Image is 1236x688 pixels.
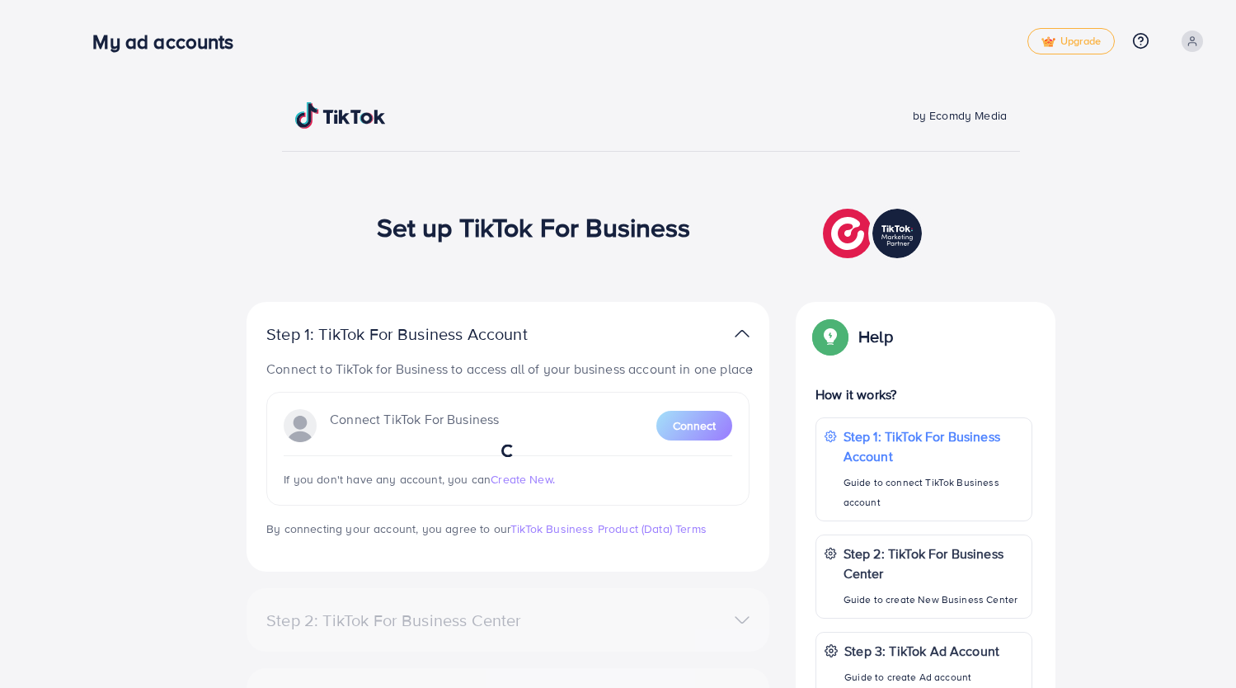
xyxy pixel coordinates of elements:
p: How it works? [815,384,1032,404]
img: TikTok partner [735,322,750,346]
p: Guide to connect TikTok Business account [844,473,1023,512]
h3: My ad accounts [92,30,247,54]
img: Popup guide [815,322,845,351]
img: TikTok [295,102,386,129]
a: tickUpgrade [1027,28,1115,54]
p: Guide to create Ad account [844,667,999,687]
p: Guide to create New Business Center [844,590,1023,610]
span: Upgrade [1041,35,1101,48]
p: Step 1: TikTok For Business Account [266,324,580,344]
span: by Ecomdy Media [913,107,1007,124]
p: Step 1: TikTok For Business Account [844,426,1023,466]
h1: Set up TikTok For Business [377,211,691,243]
img: tick [1041,36,1055,48]
img: TikTok partner [823,205,926,262]
p: Help [858,327,893,346]
p: Step 2: TikTok For Business Center [844,544,1023,583]
p: Step 3: TikTok Ad Account [844,641,999,661]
